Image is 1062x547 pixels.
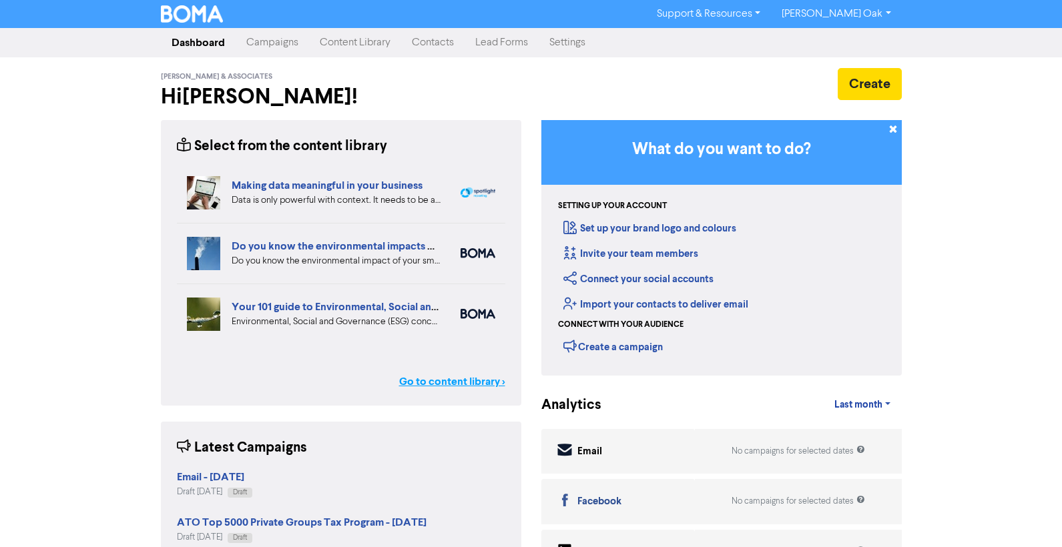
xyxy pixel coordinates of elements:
a: [PERSON_NAME] Oak [771,3,901,25]
a: Your 101 guide to Environmental, Social and Governance (ESG) [232,300,527,314]
a: Content Library [309,29,401,56]
div: No campaigns for selected dates [732,445,865,458]
div: Do you know the environmental impact of your small business? We highlight four ways you can under... [232,254,441,268]
h2: Hi [PERSON_NAME] ! [161,84,521,109]
div: No campaigns for selected dates [732,495,865,508]
a: Support & Resources [646,3,771,25]
div: Draft [DATE] [177,486,252,498]
div: Environmental, Social and Governance (ESG) concerns are a vital part of running a business. Our 1... [232,315,441,329]
span: Draft [233,534,247,541]
iframe: Chat Widget [995,483,1062,547]
a: Connect your social accounts [563,273,714,286]
a: Making data meaningful in your business [232,179,423,192]
div: Setting up your account [558,200,667,212]
a: Dashboard [161,29,236,56]
a: Import your contacts to deliver email [563,298,748,311]
div: Latest Campaigns [177,438,307,458]
a: Email - [DATE] [177,472,244,483]
div: Email [577,444,602,460]
div: Data is only powerful with context. It needs to be accurate and organised and you need to be clea... [232,193,441,207]
img: spotlight [461,187,495,198]
a: Go to content library > [399,374,505,390]
a: Do you know the environmental impacts of your business? [232,239,510,253]
span: Last month [834,399,882,411]
a: ATO Top 5000 Private Groups Tax Program - [DATE] [177,518,427,528]
a: Contacts [401,29,465,56]
a: Invite your team members [563,247,698,260]
div: Getting Started in BOMA [541,120,902,376]
a: Settings [539,29,596,56]
h3: What do you want to do? [561,140,882,159]
strong: ATO Top 5000 Private Groups Tax Program - [DATE] [177,516,427,529]
span: Draft [233,489,247,496]
div: Create a campaign [563,336,663,356]
div: Facebook [577,494,621,510]
div: Draft [DATE] [177,531,427,544]
a: Lead Forms [465,29,539,56]
img: boma [461,309,495,319]
div: Select from the content library [177,136,387,157]
button: Create [838,68,902,100]
span: [PERSON_NAME] & Associates [161,72,272,81]
div: Analytics [541,395,585,416]
div: Connect with your audience [558,319,684,331]
a: Campaigns [236,29,309,56]
strong: Email - [DATE] [177,470,244,484]
a: Last month [824,392,901,418]
a: Set up your brand logo and colours [563,222,736,235]
img: boma [461,248,495,258]
img: BOMA Logo [161,5,224,23]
